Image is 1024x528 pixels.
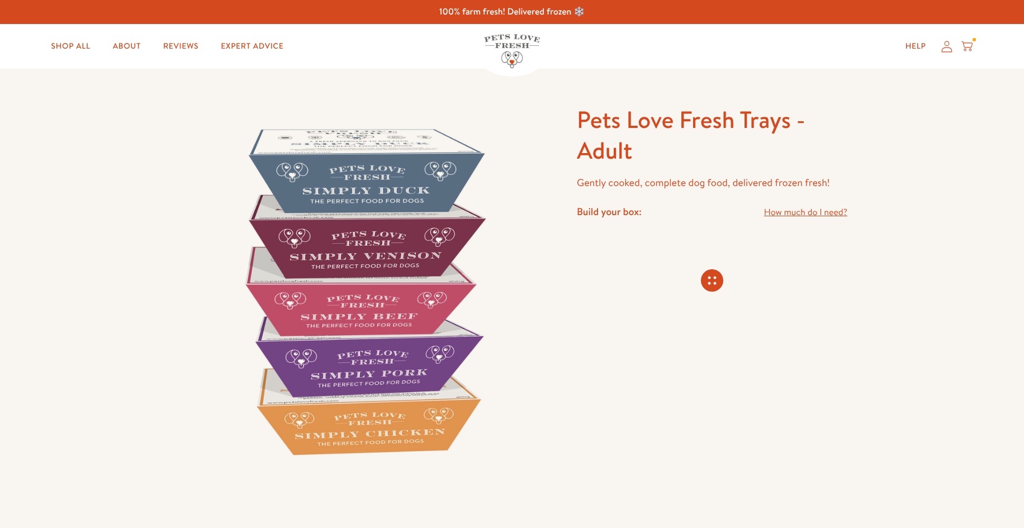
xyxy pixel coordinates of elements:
p: Gently cooked, complete dog food, delivered frozen fresh! [577,174,847,192]
a: How much do I need? [764,205,847,220]
svg: Connecting store [701,269,723,292]
a: Help [897,35,935,58]
h1: Pets Love Fresh Trays - Adult [577,104,847,165]
h4: Build your box: [577,205,642,218]
a: Shop All [42,35,99,58]
a: About [104,35,150,58]
a: Reviews [154,35,207,58]
a: Expert Advice [212,35,292,58]
img: Pets Love Fresh [484,34,540,68]
img: Pets Love Fresh Trays - Adult [177,104,550,478]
